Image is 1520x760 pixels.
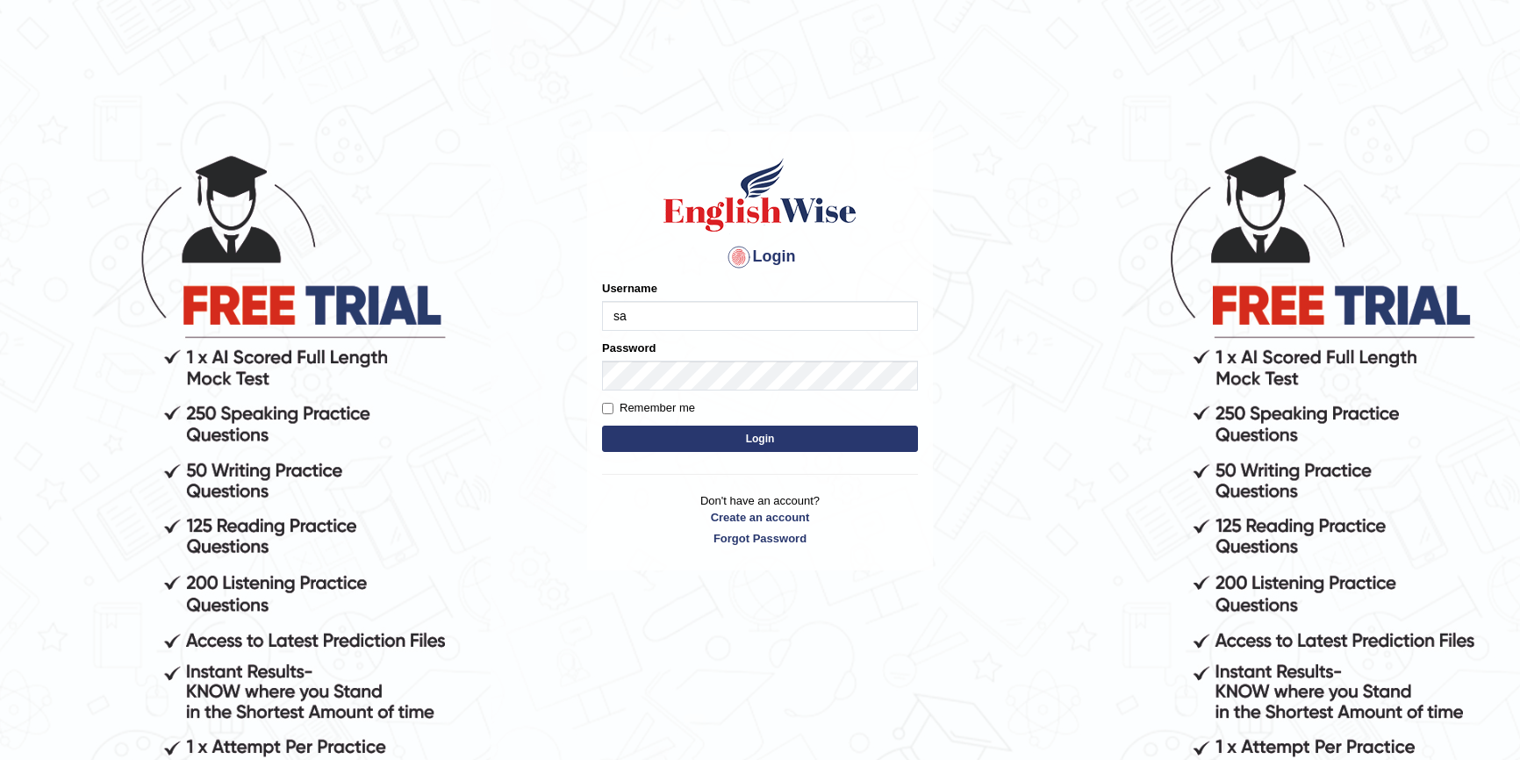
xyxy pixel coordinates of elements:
button: Login [602,426,918,452]
label: Remember me [602,399,695,417]
p: Don't have an account? [602,492,918,547]
label: Username [602,280,657,297]
h4: Login [602,243,918,271]
img: Logo of English Wise sign in for intelligent practice with AI [660,155,860,234]
input: Remember me [602,403,613,414]
a: Forgot Password [602,530,918,547]
a: Create an account [602,509,918,526]
label: Password [602,340,656,356]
